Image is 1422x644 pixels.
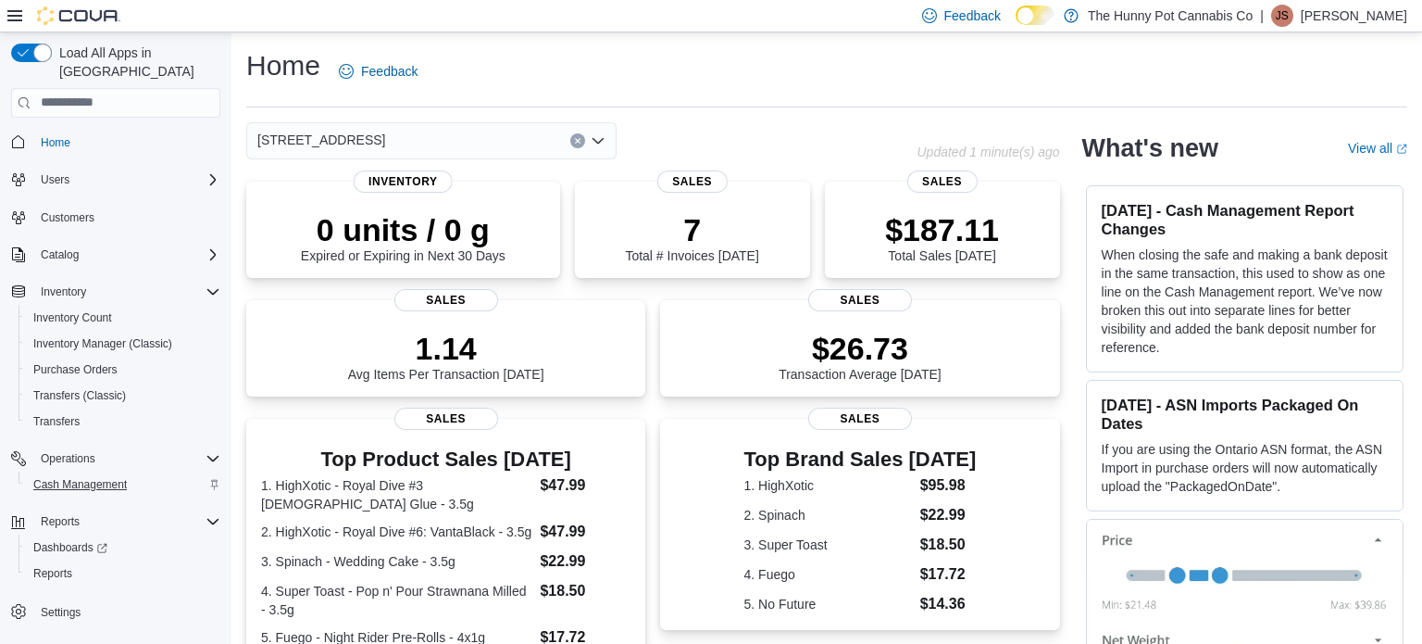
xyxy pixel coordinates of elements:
button: Customers [4,204,228,231]
button: Catalog [4,242,228,268]
dd: $17.72 [920,563,977,586]
span: Sales [906,170,977,193]
span: Transfers (Classic) [26,385,220,407]
span: Inventory Count [33,310,112,325]
span: Catalog [33,244,220,266]
img: Cova [37,6,120,25]
p: Updated 1 minute(s) ago [917,145,1059,159]
a: Inventory Manager (Classic) [26,333,180,355]
span: Customers [41,210,94,225]
span: Reports [33,511,220,533]
dt: 4. Super Toast - Pop n' Pour Strawnana Milled - 3.5g [261,582,532,619]
span: [STREET_ADDRESS] [257,129,385,151]
dd: $47.99 [540,521,630,543]
span: Transfers [33,414,80,429]
dt: 3. Spinach - Wedding Cake - 3.5g [261,552,532,571]
span: Feedback [361,62,418,81]
dd: $18.50 [540,580,630,602]
span: Purchase Orders [26,359,220,381]
span: Sales [808,289,912,311]
p: When closing the safe and making a bank deposit in the same transaction, this used to show as one... [1102,246,1388,357]
span: Feedback [944,6,1001,25]
a: Inventory Count [26,307,119,329]
p: 0 units / 0 g [301,211,505,248]
p: The Hunny Pot Cannabis Co [1088,5,1253,27]
span: Purchase Orders [33,362,118,377]
div: Total Sales [DATE] [885,211,999,263]
a: Transfers (Classic) [26,385,133,407]
button: Users [4,167,228,193]
h2: What's new [1082,133,1218,163]
div: Jessica Steinmetz [1271,5,1293,27]
p: If you are using the Ontario ASN format, the ASN Import in purchase orders will now automatically... [1102,440,1388,496]
svg: External link [1396,144,1407,155]
button: Settings [4,598,228,625]
dd: $47.99 [540,474,630,497]
div: Avg Items Per Transaction [DATE] [348,330,544,382]
button: Reports [4,509,228,535]
p: | [1260,5,1264,27]
button: Inventory Count [19,305,228,331]
span: Dashboards [33,540,107,555]
button: Catalog [33,244,86,266]
button: Purchase Orders [19,357,228,383]
div: Expired or Expiring in Next 30 Days [301,211,505,263]
span: Catalog [41,247,79,262]
button: Cash Management [19,472,228,498]
dd: $95.98 [920,474,977,497]
p: 7 [625,211,758,248]
a: Transfers [26,410,87,433]
a: Customers [33,207,102,229]
span: Transfers (Classic) [33,388,126,403]
span: Inventory [41,284,86,299]
span: Cash Management [33,477,127,492]
a: Purchase Orders [26,359,125,381]
div: Total # Invoices [DATE] [625,211,758,263]
span: Dashboards [26,537,220,559]
p: $187.11 [885,211,999,248]
span: Sales [657,170,728,193]
span: Settings [41,605,81,620]
div: Transaction Average [DATE] [779,330,942,382]
span: Dark Mode [1016,25,1017,26]
button: Open list of options [591,133,605,148]
a: Dashboards [19,535,228,561]
a: Settings [33,601,88,624]
dt: 2. Spinach [744,506,913,524]
button: Reports [19,561,228,587]
button: Operations [4,446,228,472]
p: 1.14 [348,330,544,367]
dt: 2. HighXotic - Royal Dive #6: VantaBlack - 3.5g [261,523,532,541]
p: $26.73 [779,330,942,367]
span: Settings [33,600,220,623]
button: Inventory [33,281,94,303]
span: Sales [808,408,912,430]
span: Inventory Manager (Classic) [26,333,220,355]
dd: $18.50 [920,534,977,556]
span: Reports [26,562,220,585]
a: Home [33,132,78,154]
a: Cash Management [26,474,134,496]
dt: 3. Super Toast [744,536,913,554]
span: Inventory [33,281,220,303]
h1: Home [246,47,320,84]
span: JS [1276,5,1289,27]
span: Load All Apps in [GEOGRAPHIC_DATA] [52,44,220,81]
span: Cash Management [26,474,220,496]
span: Inventory Count [26,307,220,329]
span: Inventory [354,170,453,193]
dd: $14.36 [920,593,977,615]
button: Inventory [4,279,228,305]
dd: $22.99 [540,550,630,573]
p: [PERSON_NAME] [1301,5,1407,27]
h3: Top Brand Sales [DATE] [744,448,977,471]
dt: 1. HighXotic - Royal Dive #3 [DEMOGRAPHIC_DATA] Glue - 3.5g [261,476,532,513]
span: Sales [394,408,498,430]
span: Home [41,135,70,150]
button: Transfers (Classic) [19,383,228,409]
a: Reports [26,562,80,585]
a: Feedback [331,53,425,90]
dt: 5. No Future [744,595,913,613]
dt: 4. Fuego [744,565,913,584]
a: Dashboards [26,537,115,559]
